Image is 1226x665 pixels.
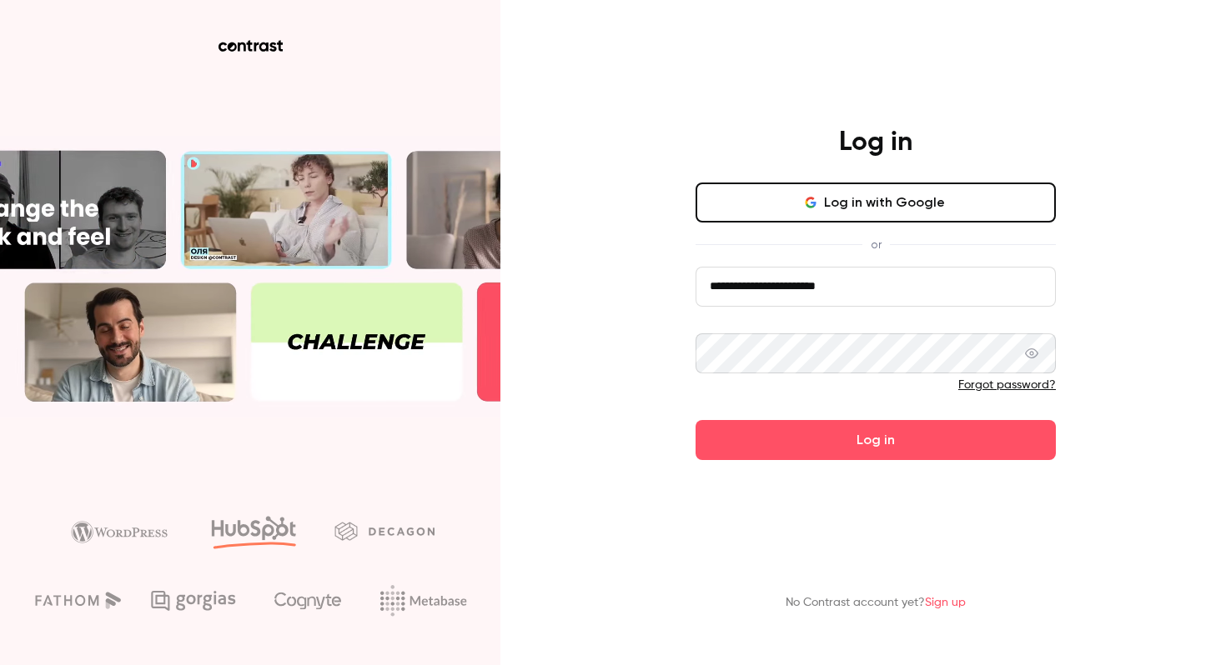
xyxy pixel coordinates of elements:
[925,597,966,608] a: Sign up
[786,594,966,612] p: No Contrast account yet?
[839,126,912,159] h4: Log in
[696,420,1056,460] button: Log in
[958,379,1056,391] a: Forgot password?
[696,182,1056,222] button: Log in with Google
[334,522,435,540] img: decagon
[862,236,890,253] span: or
